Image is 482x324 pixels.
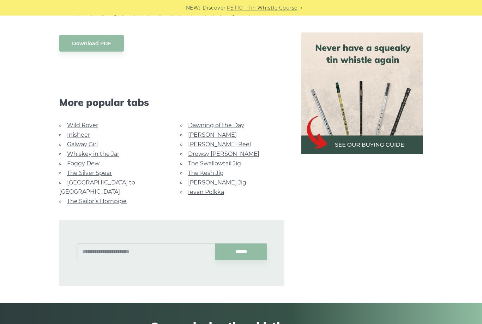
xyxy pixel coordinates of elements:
[67,131,90,138] a: Inisheer
[188,189,224,195] a: Ievan Polkka
[188,179,246,186] a: [PERSON_NAME] Jig
[59,96,284,108] span: More popular tabs
[188,170,224,176] a: The Kesh Jig
[67,141,98,148] a: Galway Girl
[67,170,112,176] a: The Silver Spear
[188,131,237,138] a: [PERSON_NAME]
[59,179,135,195] a: [GEOGRAPHIC_DATA] to [GEOGRAPHIC_DATA]
[67,122,98,129] a: Wild Rover
[67,151,119,157] a: Whiskey in the Jar
[301,33,423,154] img: tin whistle buying guide
[67,160,100,167] a: Foggy Dew
[188,141,251,148] a: [PERSON_NAME] Reel
[67,198,127,205] a: The Sailor’s Hornpipe
[227,4,297,12] a: PST10 - Tin Whistle Course
[186,4,200,12] span: NEW:
[59,35,124,52] a: Download PDF
[188,160,241,167] a: The Swallowtail Jig
[188,151,259,157] a: Drowsy [PERSON_NAME]
[203,4,226,12] span: Discover
[188,122,244,129] a: Dawning of the Day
